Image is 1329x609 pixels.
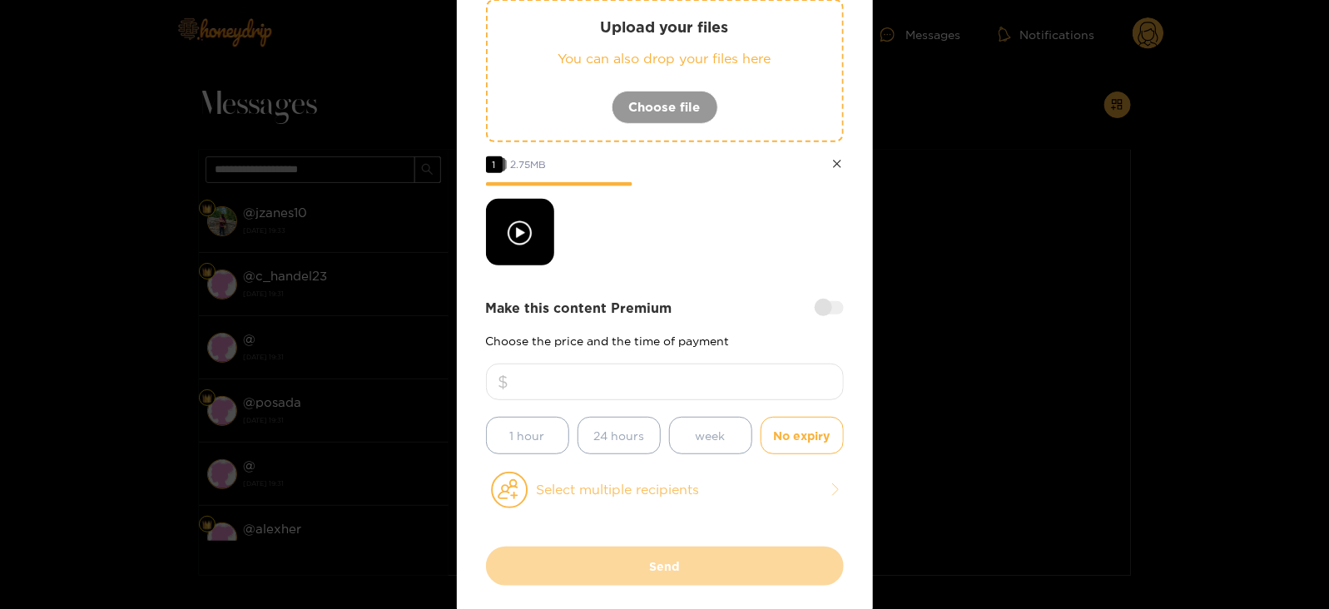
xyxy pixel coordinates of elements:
button: No expiry [761,417,844,454]
span: No expiry [774,426,831,445]
p: You can also drop your files here [521,49,809,68]
span: 1 [486,156,503,173]
button: 1 hour [486,417,569,454]
span: week [696,426,726,445]
span: 1 hour [510,426,545,445]
button: Select multiple recipients [486,471,844,509]
button: Send [486,547,844,586]
span: 2.75 MB [511,159,547,170]
button: Choose file [612,91,718,124]
button: 24 hours [578,417,661,454]
strong: Make this content Premium [486,299,672,318]
button: week [669,417,752,454]
span: 24 hours [593,426,644,445]
p: Choose the price and the time of payment [486,334,844,347]
p: Upload your files [521,17,809,37]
